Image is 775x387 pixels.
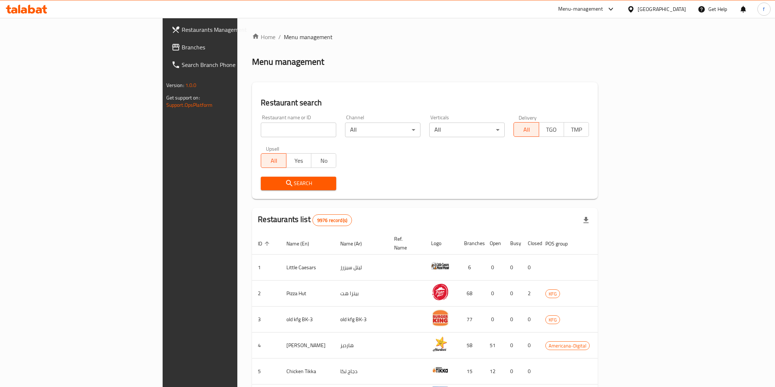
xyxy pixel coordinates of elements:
[484,332,504,358] td: 51
[261,97,589,108] h2: Restaurant search
[182,43,286,52] span: Branches
[185,80,197,90] span: 1.0.0
[334,281,388,307] td: بيتزا هت
[334,255,388,281] td: ليتل سيزرز
[261,153,286,168] button: All
[267,179,330,188] span: Search
[286,153,311,168] button: Yes
[484,358,504,384] td: 12
[286,239,319,248] span: Name (En)
[334,332,388,358] td: هارديز
[284,33,333,41] span: Menu management
[281,358,334,384] td: Chicken Tikka
[314,155,333,166] span: No
[504,358,522,384] td: 0
[558,5,603,14] div: Menu-management
[266,146,279,151] label: Upsell
[281,255,334,281] td: Little Caesars
[504,332,522,358] td: 0
[484,307,504,332] td: 0
[182,60,286,69] span: Search Branch Phone
[340,239,371,248] span: Name (Ar)
[334,358,388,384] td: دجاج تكا
[517,124,536,135] span: All
[577,211,595,229] div: Export file
[166,100,213,110] a: Support.OpsPlatform
[545,239,577,248] span: POS group
[431,335,449,353] img: Hardee's
[458,232,484,255] th: Branches
[458,358,484,384] td: 15
[264,155,283,166] span: All
[504,281,522,307] td: 0
[763,5,765,13] span: f
[539,122,564,137] button: TGO
[252,33,598,41] nav: breadcrumb
[546,316,560,324] span: KFG
[546,342,589,350] span: Americana-Digital
[313,217,352,224] span: 9976 record(s)
[281,281,334,307] td: Pizza Hut
[166,80,184,90] span: Version:
[429,123,505,137] div: All
[458,307,484,332] td: 77
[484,281,504,307] td: 0
[542,124,561,135] span: TGO
[522,255,539,281] td: 0
[458,281,484,307] td: 68
[431,283,449,301] img: Pizza Hut
[289,155,308,166] span: Yes
[394,234,416,252] span: Ref. Name
[458,255,484,281] td: 6
[311,153,336,168] button: No
[345,123,420,137] div: All
[519,115,537,120] label: Delivery
[504,255,522,281] td: 0
[546,290,560,298] span: KFG
[312,214,352,226] div: Total records count
[458,332,484,358] td: 58
[522,307,539,332] td: 0
[567,124,586,135] span: TMP
[504,232,522,255] th: Busy
[261,177,336,190] button: Search
[504,307,522,332] td: 0
[431,361,449,379] img: Chicken Tikka
[166,93,200,102] span: Get support on:
[484,232,504,255] th: Open
[484,255,504,281] td: 0
[638,5,686,13] div: [GEOGRAPHIC_DATA]
[522,332,539,358] td: 0
[522,232,539,255] th: Closed
[258,214,352,226] h2: Restaurants list
[513,122,539,137] button: All
[261,123,336,137] input: Search for restaurant name or ID..
[281,307,334,332] td: old kfg BK-3
[182,25,286,34] span: Restaurants Management
[522,358,539,384] td: 0
[431,309,449,327] img: old kfg BK-3
[334,307,388,332] td: old kfg BK-3
[522,281,539,307] td: 2
[166,21,292,38] a: Restaurants Management
[258,239,272,248] span: ID
[281,332,334,358] td: [PERSON_NAME]
[431,257,449,275] img: Little Caesars
[425,232,458,255] th: Logo
[564,122,589,137] button: TMP
[166,56,292,74] a: Search Branch Phone
[166,38,292,56] a: Branches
